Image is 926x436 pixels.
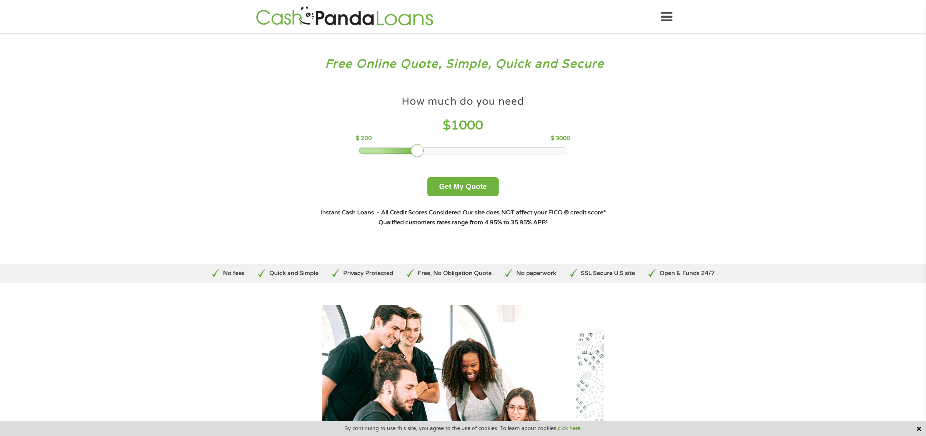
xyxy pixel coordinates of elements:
[451,118,483,133] span: 1000
[418,269,492,278] p: Free, No Obligation Quote
[356,117,570,134] h4: $
[402,95,524,108] h4: How much do you need
[254,5,436,28] img: GetLoanNow Logo
[516,269,556,278] p: No paperwork
[320,209,461,216] strong: Instant Cash Loans - All Credit Scores Considered
[581,269,635,278] p: SSL Secure U.S site
[550,134,570,143] p: $ 3000
[463,209,606,216] strong: Our site does NOT affect your FICO ® credit score*
[343,269,393,278] p: Privacy Protected
[558,425,582,432] a: click here.
[344,426,582,432] span: By continuing to use this site, you agree to the use of cookies. To learn about cookies,
[427,177,499,196] button: Get My Quote
[356,134,372,143] p: $ 200
[223,269,245,278] p: No fees
[269,269,319,278] p: Quick and Simple
[378,219,548,226] strong: Qualified customers rates range from 4.95% to 35.95% APR¹
[24,57,902,72] h3: Free Online Quote, Simple, Quick and Secure
[660,269,715,278] p: Open & Funds 24/7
